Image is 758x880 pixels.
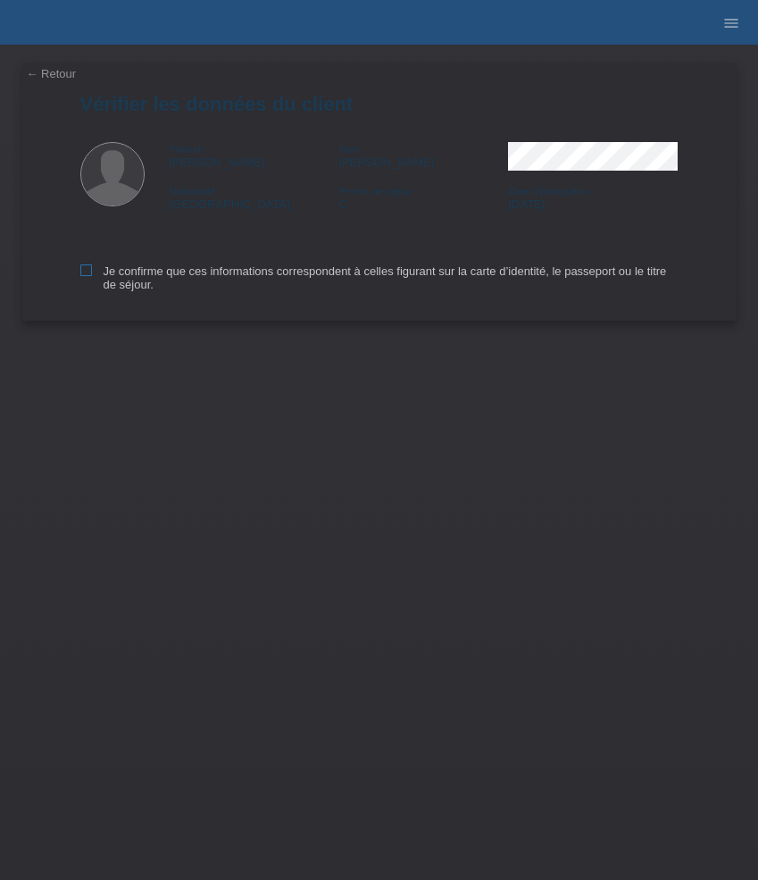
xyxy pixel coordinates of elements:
[80,264,679,291] label: Je confirme que ces informations correspondent à celles figurant sur la carte d’identité, le pass...
[170,142,339,169] div: [PERSON_NAME]
[27,67,77,80] a: ← Retour
[338,144,359,155] span: Nom
[338,184,508,211] div: C
[508,186,589,197] span: Date d'immigration
[170,184,339,211] div: [GEOGRAPHIC_DATA]
[170,144,204,155] span: Prénom
[722,14,740,32] i: menu
[80,93,679,115] h1: Vérifier les données du client
[508,184,678,211] div: [DATE]
[170,186,216,197] span: Nationalité
[713,17,749,28] a: menu
[338,142,508,169] div: [PERSON_NAME]
[338,186,412,197] span: Permis de séjour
